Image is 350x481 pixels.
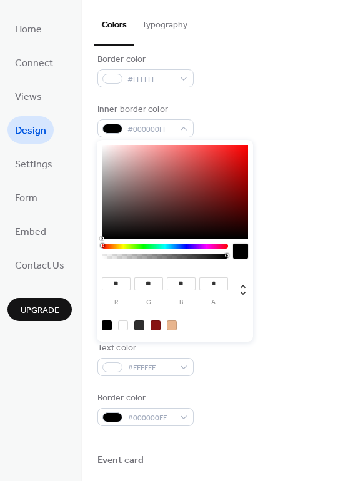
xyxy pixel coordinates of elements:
[199,299,228,306] label: a
[7,49,61,76] a: Connect
[7,184,45,211] a: Form
[15,155,52,175] span: Settings
[127,123,174,136] span: #000000FF
[118,320,128,330] div: rgb(255, 255, 255)
[127,412,174,425] span: #000000FF
[134,299,163,306] label: g
[7,116,54,144] a: Design
[15,121,46,141] span: Design
[97,392,191,405] div: Border color
[15,222,46,242] span: Embed
[15,20,42,40] span: Home
[15,54,53,74] span: Connect
[7,150,60,177] a: Settings
[127,362,174,375] span: #FFFFFF
[7,298,72,321] button: Upgrade
[102,299,131,306] label: r
[97,53,191,66] div: Border color
[151,320,161,330] div: rgb(135, 18, 18)
[7,217,54,245] a: Embed
[167,320,177,330] div: rgb(232, 181, 142)
[7,82,49,110] a: Views
[134,320,144,330] div: rgb(47, 46, 46)
[127,73,174,86] span: #FFFFFF
[97,454,144,467] div: Event card
[21,304,59,317] span: Upgrade
[167,299,196,306] label: b
[97,342,191,355] div: Text color
[102,320,112,330] div: rgb(0, 0, 0)
[7,251,72,279] a: Contact Us
[97,103,191,116] div: Inner border color
[7,15,49,42] a: Home
[15,87,42,107] span: Views
[15,189,37,209] span: Form
[15,256,64,276] span: Contact Us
